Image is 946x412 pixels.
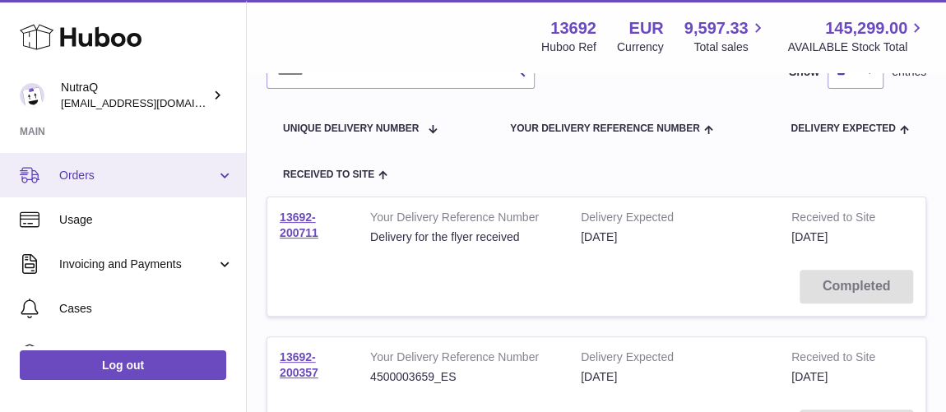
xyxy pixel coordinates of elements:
[581,350,767,369] strong: Delivery Expected
[791,210,885,229] strong: Received to Site
[628,17,663,39] strong: EUR
[510,123,700,134] span: Your Delivery Reference Number
[791,370,828,383] span: [DATE]
[791,123,895,134] span: Delivery Expected
[791,230,828,243] span: [DATE]
[280,350,318,379] a: 13692-200357
[59,301,234,317] span: Cases
[787,39,926,55] span: AVAILABLE Stock Total
[684,17,767,55] a: 9,597.33 Total sales
[684,17,749,39] span: 9,597.33
[581,210,767,229] strong: Delivery Expected
[61,80,209,111] div: NutraQ
[370,210,556,229] strong: Your Delivery Reference Number
[59,168,216,183] span: Orders
[791,350,885,369] strong: Received to Site
[617,39,664,55] div: Currency
[787,17,926,55] a: 145,299.00 AVAILABLE Stock Total
[59,257,216,272] span: Invoicing and Payments
[541,39,596,55] div: Huboo Ref
[283,169,374,180] span: Received to Site
[581,369,767,385] div: [DATE]
[370,350,556,369] strong: Your Delivery Reference Number
[370,229,556,245] div: Delivery for the flyer received
[693,39,767,55] span: Total sales
[61,96,242,109] span: [EMAIL_ADDRESS][DOMAIN_NAME]
[59,345,234,361] span: Channels
[370,369,556,385] div: 4500003659_ES
[825,17,907,39] span: 145,299.00
[59,212,234,228] span: Usage
[283,123,419,134] span: Unique Delivery Number
[581,229,767,245] div: [DATE]
[550,17,596,39] strong: 13692
[280,211,318,239] a: 13692-200711
[20,350,226,380] a: Log out
[20,83,44,108] img: internalAdmin-13692@internal.huboo.com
